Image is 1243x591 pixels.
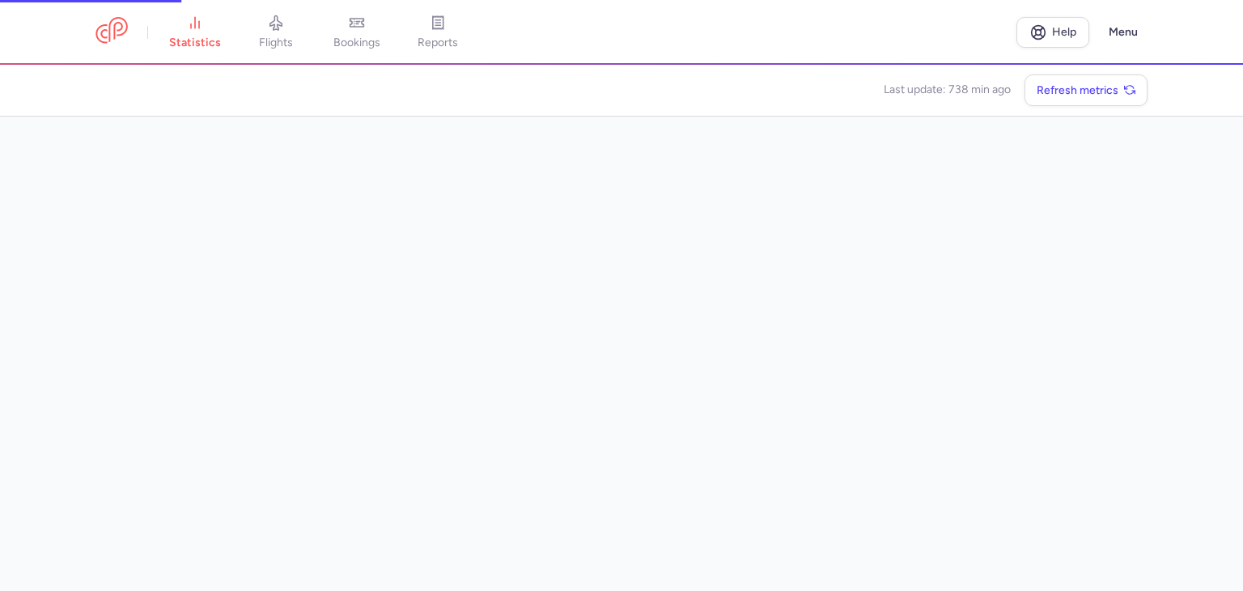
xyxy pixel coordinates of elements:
[1037,84,1118,96] span: Refresh metrics
[169,36,221,50] span: statistics
[884,82,1011,98] time: Last update: 738 min ago
[155,15,235,50] a: statistics
[1052,26,1076,38] span: Help
[397,15,478,50] a: reports
[333,36,380,50] span: bookings
[1016,17,1089,48] a: Help
[1099,17,1148,48] button: Menu
[418,36,458,50] span: reports
[1025,74,1148,106] button: Refresh metrics
[259,36,293,50] span: flights
[316,15,397,50] a: bookings
[235,15,316,50] a: flights
[95,17,128,47] a: CitizenPlane red outlined logo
